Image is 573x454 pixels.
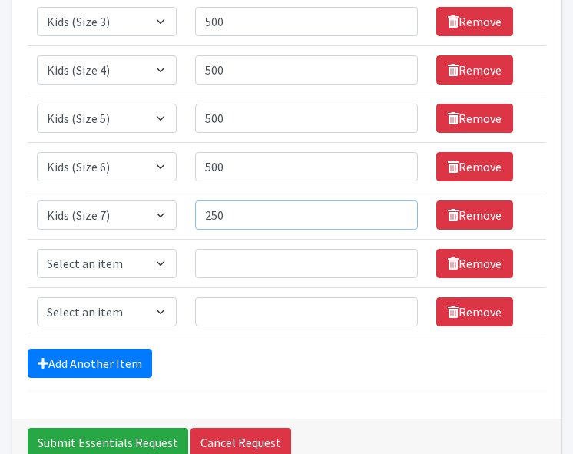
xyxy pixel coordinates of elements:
[436,297,513,326] a: Remove
[436,55,513,85] a: Remove
[436,249,513,278] a: Remove
[436,7,513,36] a: Remove
[436,152,513,181] a: Remove
[436,104,513,133] a: Remove
[436,200,513,230] a: Remove
[28,349,152,378] a: Add Another Item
